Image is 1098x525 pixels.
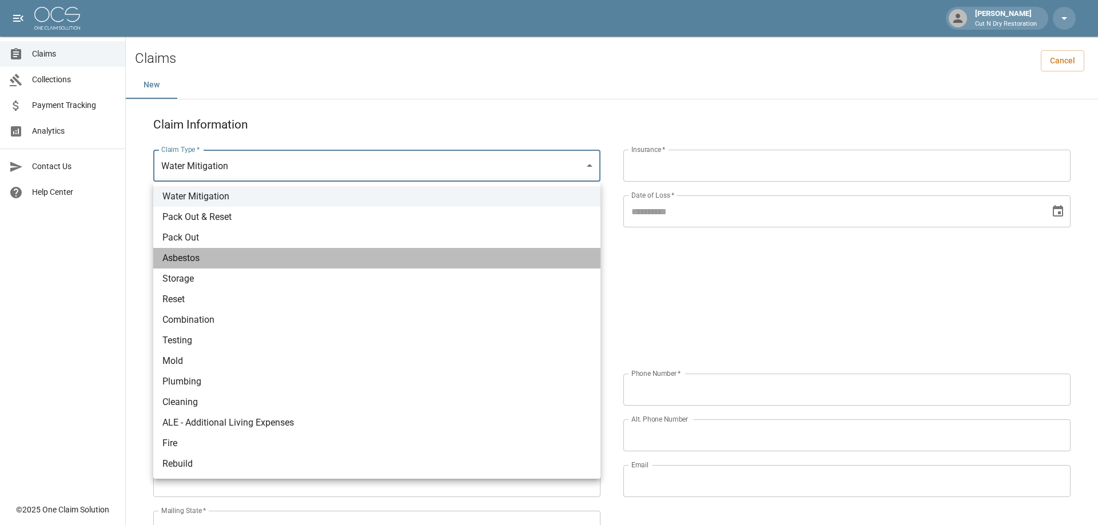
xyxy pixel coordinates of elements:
[153,412,600,433] li: ALE - Additional Living Expenses
[153,186,600,207] li: Water Mitigation
[153,454,600,474] li: Rebuild
[153,268,600,289] li: Storage
[153,351,600,371] li: Mold
[153,392,600,412] li: Cleaning
[153,330,600,351] li: Testing
[153,310,600,330] li: Combination
[153,248,600,268] li: Asbestos
[153,227,600,248] li: Pack Out
[153,289,600,310] li: Reset
[153,207,600,227] li: Pack Out & Reset
[153,433,600,454] li: Fire
[153,371,600,392] li: Plumbing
